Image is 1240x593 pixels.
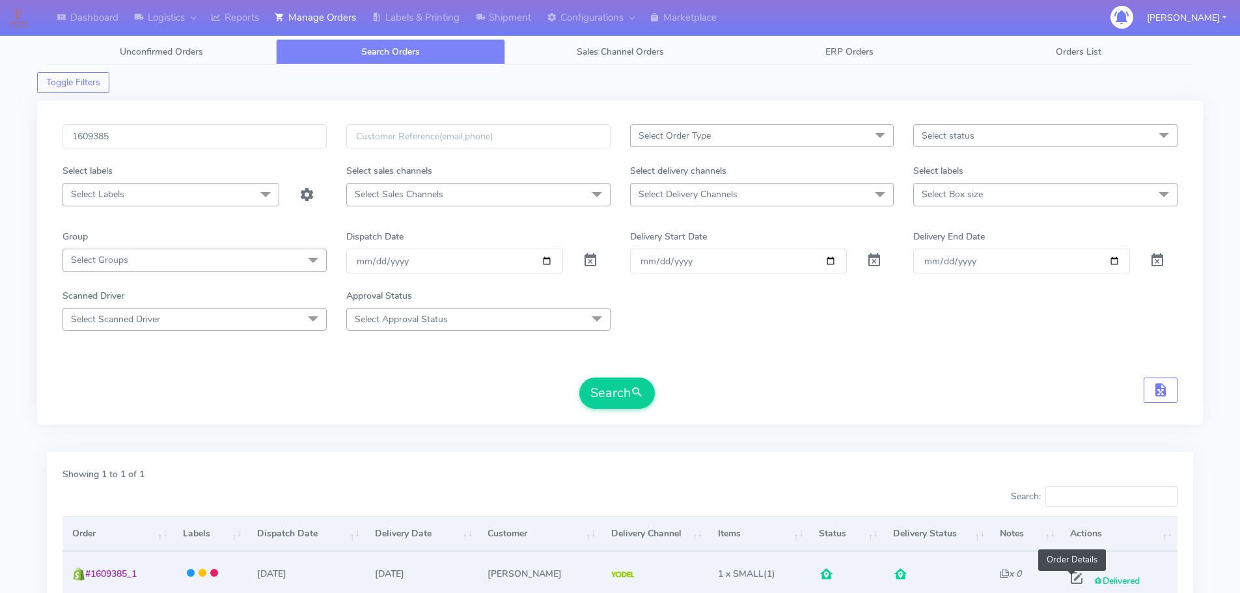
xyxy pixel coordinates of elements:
[71,188,124,200] span: Select Labels
[718,568,775,580] span: (1)
[825,46,874,58] span: ERP Orders
[361,46,420,58] span: Search Orders
[1000,568,1021,580] i: x 0
[1137,5,1236,31] button: [PERSON_NAME]
[365,516,478,551] th: Delivery Date: activate to sort column ascending
[639,130,711,142] span: Select Order Type
[62,124,327,148] input: Order Id
[630,230,707,243] label: Delivery Start Date
[922,130,974,142] span: Select status
[1094,575,1140,587] span: Delivered
[173,516,247,551] th: Labels: activate to sort column ascending
[990,516,1060,551] th: Notes: activate to sort column ascending
[718,568,764,580] span: 1 x SMALL
[1045,486,1178,507] input: Search:
[579,378,655,409] button: Search
[62,467,145,481] label: Showing 1 to 1 of 1
[71,254,128,266] span: Select Groups
[611,572,634,578] img: Yodel
[120,46,203,58] span: Unconfirmed Orders
[601,516,708,551] th: Delivery Channel: activate to sort column ascending
[1011,486,1178,507] label: Search:
[913,230,985,243] label: Delivery End Date
[62,516,173,551] th: Order: activate to sort column ascending
[71,313,160,325] span: Select Scanned Driver
[62,230,88,243] label: Group
[346,230,404,243] label: Dispatch Date
[72,568,85,581] img: shopify.png
[478,516,601,551] th: Customer: activate to sort column ascending
[913,164,963,178] label: Select labels
[47,39,1193,64] ul: Tabs
[247,516,365,551] th: Dispatch Date: activate to sort column ascending
[630,164,726,178] label: Select delivery channels
[62,164,113,178] label: Select labels
[355,188,443,200] span: Select Sales Channels
[577,46,664,58] span: Sales Channel Orders
[346,124,611,148] input: Customer Reference(email,phone)
[1056,46,1101,58] span: Orders List
[883,516,990,551] th: Delivery Status: activate to sort column ascending
[708,516,809,551] th: Items: activate to sort column ascending
[355,313,448,325] span: Select Approval Status
[922,188,983,200] span: Select Box size
[809,516,883,551] th: Status: activate to sort column ascending
[62,289,124,303] label: Scanned Driver
[37,72,109,93] button: Toggle Filters
[346,289,412,303] label: Approval Status
[639,188,737,200] span: Select Delivery Channels
[346,164,432,178] label: Select sales channels
[1060,516,1178,551] th: Actions: activate to sort column ascending
[85,568,137,580] span: #1609385_1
